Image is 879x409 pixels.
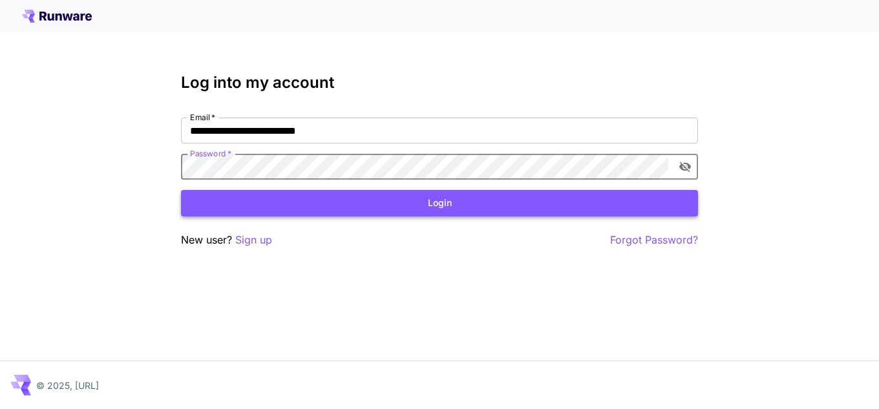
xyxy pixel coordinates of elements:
p: New user? [181,232,272,248]
button: Sign up [235,232,272,248]
button: Forgot Password? [610,232,698,248]
button: Login [181,190,698,216]
p: © 2025, [URL] [36,379,99,392]
button: toggle password visibility [673,155,697,178]
label: Email [190,112,215,123]
h3: Log into my account [181,74,698,92]
label: Password [190,148,231,159]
